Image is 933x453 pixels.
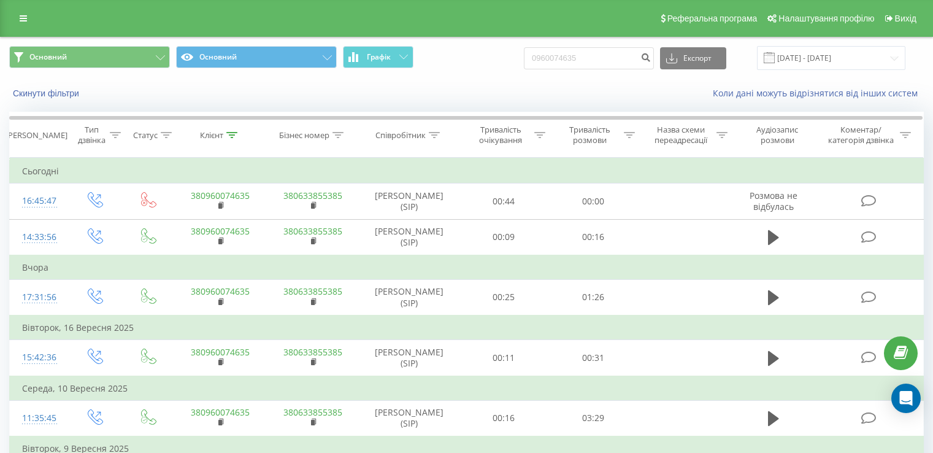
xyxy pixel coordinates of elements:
div: Тривалість очікування [470,125,532,145]
input: Пошук за номером [524,47,654,69]
button: Експорт [660,47,726,69]
div: Клієнт [200,130,223,141]
a: 380633855385 [283,346,342,358]
a: 380960074635 [191,190,250,201]
div: 16:45:47 [22,189,55,213]
div: Статус [133,130,158,141]
div: [PERSON_NAME] [6,130,67,141]
div: Назва схеми переадресації [649,125,713,145]
span: Графік [367,53,391,61]
span: Вихід [895,14,916,23]
div: 15:42:36 [22,346,55,370]
td: [PERSON_NAME] (SIP) [359,219,459,255]
button: Скинути фільтри [9,88,85,99]
div: 14:33:56 [22,225,55,249]
td: 00:09 [459,219,548,255]
td: Вівторок, 16 Вересня 2025 [10,316,924,340]
td: 00:25 [459,279,548,316]
span: Основний [29,52,67,62]
a: 380633855385 [283,225,342,237]
a: 380633855385 [283,285,342,297]
a: Коли дані можуть відрізнятися вiд інших систем [713,87,924,99]
span: Розмова не відбулась [750,190,797,212]
td: 00:16 [459,400,548,436]
div: Тип дзвінка [77,125,106,145]
a: 380960074635 [191,346,250,358]
a: 380960074635 [191,285,250,297]
div: Бізнес номер [279,130,329,141]
td: Сьогодні [10,159,924,184]
td: 01:26 [548,279,637,316]
td: Середа, 10 Вересня 2025 [10,376,924,401]
td: Вчора [10,255,924,280]
div: Співробітник [375,130,426,141]
a: 380633855385 [283,406,342,418]
a: 380960074635 [191,225,250,237]
td: [PERSON_NAME] (SIP) [359,340,459,376]
td: [PERSON_NAME] (SIP) [359,184,459,219]
div: Аудіозапис розмови [742,125,813,145]
div: Коментар/категорія дзвінка [825,125,897,145]
div: Open Intercom Messenger [891,384,921,413]
td: 00:16 [548,219,637,255]
button: Основний [9,46,170,68]
div: 11:35:45 [22,406,55,430]
div: Тривалість розмови [559,125,621,145]
td: [PERSON_NAME] (SIP) [359,279,459,316]
button: Основний [176,46,337,68]
td: 00:11 [459,340,548,376]
td: [PERSON_NAME] (SIP) [359,400,459,436]
td: 00:00 [548,184,637,219]
td: 03:29 [548,400,637,436]
div: 17:31:56 [22,285,55,309]
td: 00:31 [548,340,637,376]
a: 380633855385 [283,190,342,201]
td: 00:44 [459,184,548,219]
span: Налаштування профілю [778,14,874,23]
span: Реферальна програма [667,14,758,23]
a: 380960074635 [191,406,250,418]
button: Графік [343,46,413,68]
